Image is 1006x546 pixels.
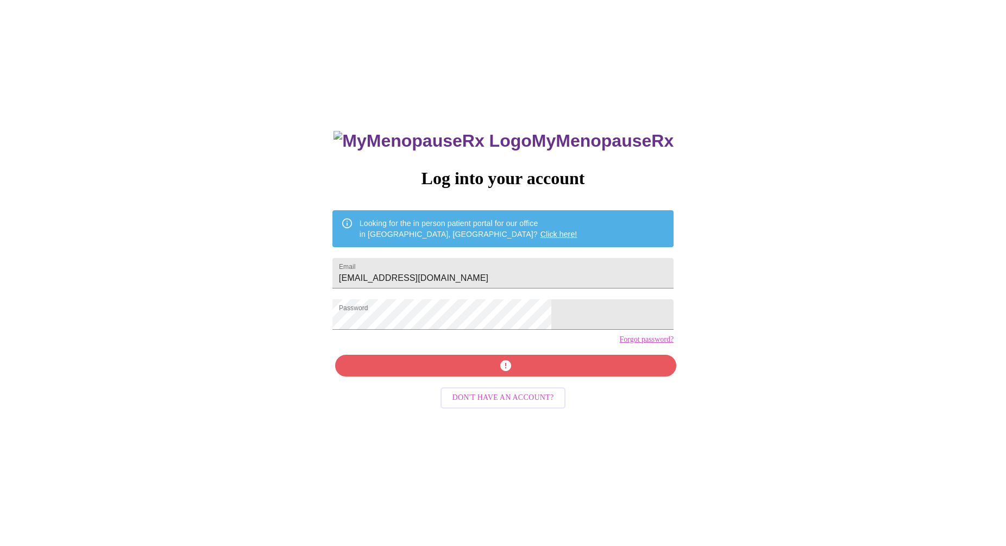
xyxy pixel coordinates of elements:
button: Don't have an account? [441,387,566,409]
img: MyMenopauseRx Logo [334,131,531,151]
h3: Log into your account [332,168,674,189]
a: Don't have an account? [438,392,569,401]
a: Click here! [540,230,577,239]
span: Don't have an account? [452,391,554,405]
a: Forgot password? [619,335,674,344]
div: Looking for the in person patient portal for our office in [GEOGRAPHIC_DATA], [GEOGRAPHIC_DATA]? [360,214,577,244]
h3: MyMenopauseRx [334,131,674,151]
